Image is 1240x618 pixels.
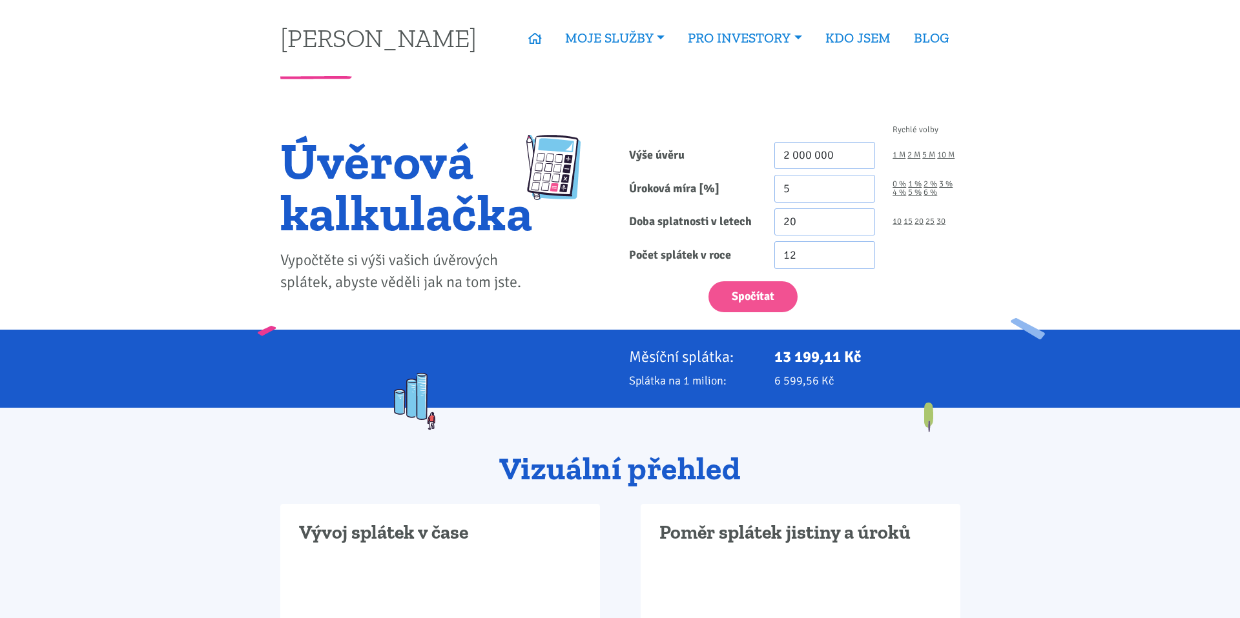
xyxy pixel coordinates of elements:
a: 3 % [939,180,953,188]
a: 20 [914,217,924,226]
a: MOJE SLUŽBY [553,23,676,53]
label: Počet splátek v roce [620,241,765,269]
a: 5 M [922,151,935,159]
a: 1 % [908,180,922,188]
a: 10 [893,217,902,226]
a: 0 % [893,180,906,188]
p: 6 599,56 Kč [774,372,960,390]
h2: Vizuální přehled [280,452,960,486]
a: 4 % [893,188,906,197]
p: Splátka na 1 milion: [629,372,757,390]
a: BLOG [902,23,960,53]
label: Doba splatnosti v letech [620,208,765,236]
a: PRO INVESTORY [676,23,813,53]
a: 1 M [893,151,905,159]
label: Výše úvěru [620,142,765,170]
a: 15 [904,217,913,226]
a: KDO JSEM [814,23,902,53]
label: Úroková míra [%] [620,175,765,203]
a: 10 M [937,151,955,159]
h1: Úvěrová kalkulačka [280,135,533,238]
p: Měsíční splátka: [629,348,757,366]
h3: Vývoj splátek v čase [299,521,581,545]
p: 13 199,11 Kč [774,348,960,366]
h3: Poměr splátek jistiny a úroků [659,521,942,545]
a: 6 % [924,188,937,197]
button: Spočítat [708,281,798,313]
a: 25 [925,217,935,226]
span: Rychlé volby [893,126,938,134]
a: [PERSON_NAME] [280,25,477,50]
a: 5 % [908,188,922,197]
p: Vypočtěte si výši vašich úvěrových splátek, abyste věděli jak na tom jste. [280,250,533,294]
a: 2 M [907,151,920,159]
a: 2 % [924,180,937,188]
a: 30 [936,217,945,226]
